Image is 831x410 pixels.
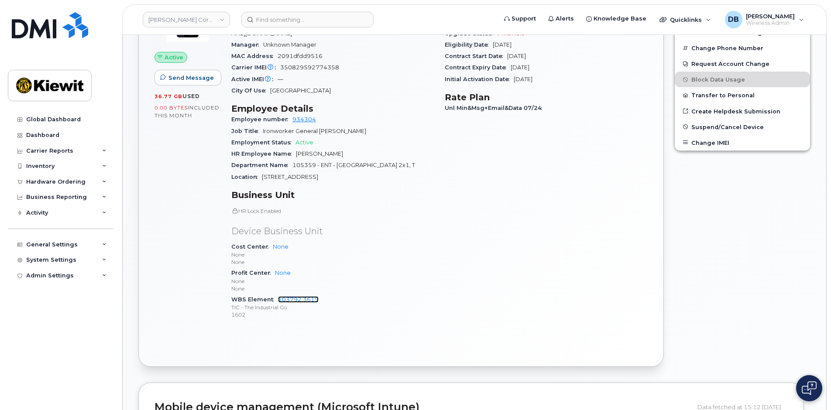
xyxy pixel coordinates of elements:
div: Daniel Buffington [719,11,810,28]
span: Active [295,139,313,146]
p: None [231,285,434,292]
span: Wireless Admin [746,20,795,27]
input: Find something... [241,12,374,27]
span: — [278,76,283,82]
p: TIC - The Industrial Co. [231,304,434,311]
span: 36.77 GB [155,93,182,99]
a: Alerts [542,10,580,27]
span: Eligibility Date [445,41,493,48]
span: Initial Activation Date [445,76,514,82]
span: MAC Address [231,53,278,59]
button: Change IMEI [675,135,810,150]
span: Send Message [168,74,214,82]
span: [DATE] [511,64,529,71]
span: Active [165,53,183,61]
a: Knowledge Base [580,10,652,27]
span: 350829592774358 [280,64,339,71]
div: Quicklinks [653,11,717,28]
span: Contract Start Date [445,53,507,59]
span: Suspend/Cancel Device [691,123,764,130]
span: [STREET_ADDRESS] [262,174,318,180]
span: Location [231,174,262,180]
span: Upgrade Status [445,30,497,37]
span: included this month [155,104,220,119]
span: HR Employee Name [231,150,296,157]
span: 2091dfdd9516 [278,53,323,59]
h3: Rate Plan [445,92,648,102]
span: Employee number [231,116,292,123]
span: DB [728,14,739,25]
span: 0.00 Bytes [155,105,188,111]
span: Unknown Manager [263,41,316,48]
span: Cost Center [231,243,273,250]
a: 934304 [292,116,316,123]
span: Profit Center [231,270,275,276]
button: Change Phone Number [675,40,810,56]
a: Kiewit Corporation [143,12,230,27]
span: [DATE] [493,41,512,48]
p: Device Business Unit [231,225,434,238]
span: City Of Use [231,87,270,94]
span: [DATE] [514,76,532,82]
a: Create Helpdesk Submission [675,103,810,119]
p: 1602 [231,311,434,318]
span: used [182,93,200,99]
span: [PERSON_NAME] [746,13,795,20]
p: None [231,277,434,285]
span: Support [512,14,536,23]
button: Suspend/Cancel Device [675,119,810,135]
span: [DATE] [507,53,526,59]
span: 7 mth left [497,30,524,37]
span: Knowledge Base [594,14,646,23]
span: [PERSON_NAME][EMAIL_ADDRESS][PERSON_NAME][PERSON_NAME][DOMAIN_NAME] [231,22,433,36]
span: Quicklinks [670,16,702,23]
span: Carrier IMEI [231,64,280,71]
a: None [275,270,291,276]
a: 103792.3619 [278,296,319,303]
span: [PERSON_NAME] [296,150,343,157]
img: Open chat [802,381,817,395]
span: 105359 - ENT - [GEOGRAPHIC_DATA] 2x1, T [292,162,415,168]
button: Transfer to Personal [675,87,810,103]
a: None [273,243,288,250]
p: HR Lock Enabled [231,207,434,215]
button: Block Data Usage [675,72,810,87]
button: Send Message [155,70,221,85]
span: Alerts [556,14,574,23]
span: Manager [231,41,263,48]
h3: Business Unit [231,190,434,200]
span: Contract Expiry Date [445,64,511,71]
span: Ironworker General [PERSON_NAME] [263,128,366,134]
span: Department Name [231,162,292,168]
span: Enable Call Forwarding [691,29,762,36]
span: Employment Status [231,139,295,146]
p: None [231,251,434,258]
a: Support [498,10,542,27]
button: Request Account Change [675,56,810,72]
span: Unl Min&Msg+Email&Data 07/24 [445,105,546,111]
span: [GEOGRAPHIC_DATA] [270,87,331,94]
span: Job Title [231,128,263,134]
span: WBS Element [231,296,278,303]
h3: Employee Details [231,103,434,114]
span: Active IMEI [231,76,278,82]
p: None [231,258,434,266]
